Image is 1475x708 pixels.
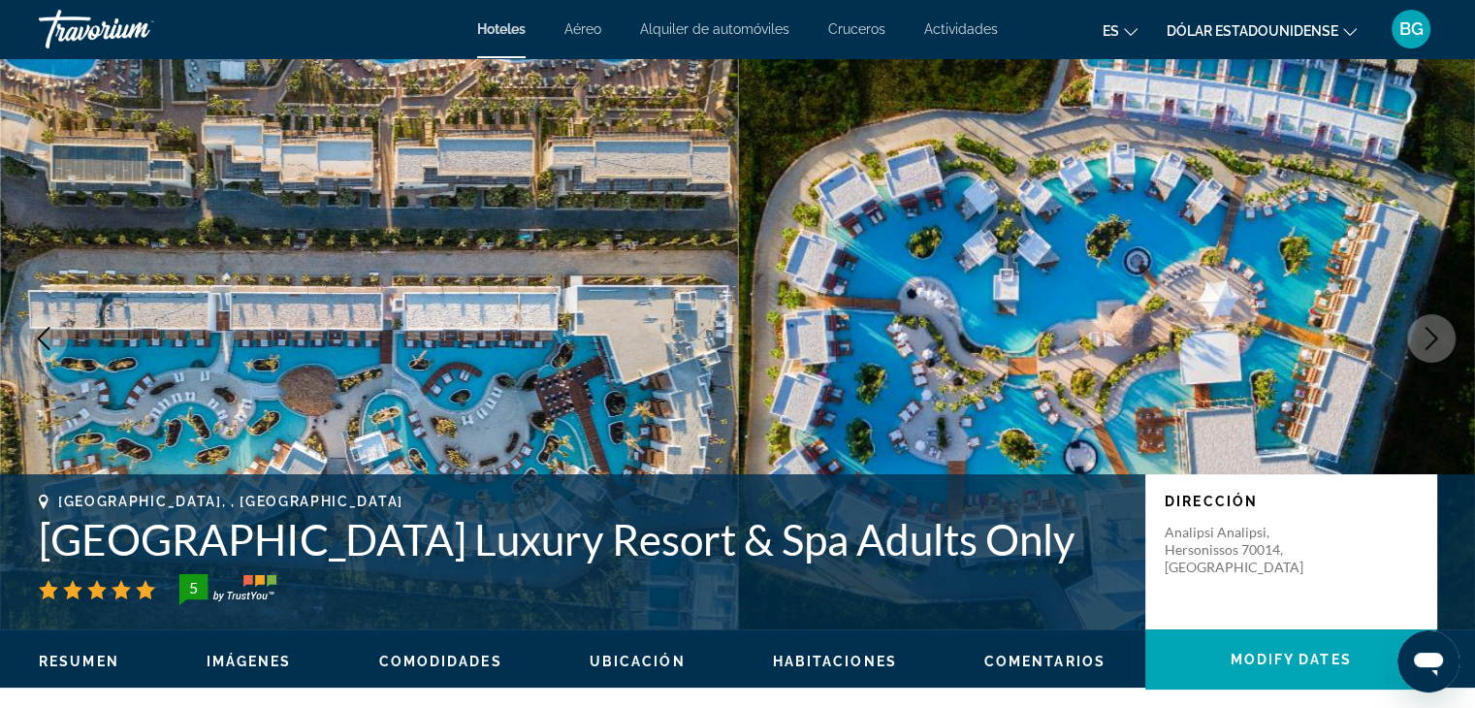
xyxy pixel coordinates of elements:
[590,653,686,670] button: Ubicación
[39,654,119,669] span: Resumen
[174,576,212,599] div: 5
[1407,314,1456,363] button: Next image
[379,654,502,669] span: Comodidades
[1399,18,1424,39] font: BG
[58,494,403,509] span: [GEOGRAPHIC_DATA], , [GEOGRAPHIC_DATA]
[1103,23,1119,39] font: es
[1386,9,1436,49] button: Menú de usuario
[379,653,502,670] button: Comodidades
[640,21,789,37] a: Alquiler de automóviles
[477,21,526,37] a: Hoteles
[773,653,897,670] button: Habitaciones
[207,653,292,670] button: Imágenes
[1167,23,1338,39] font: Dólar estadounidense
[39,514,1126,564] h1: [GEOGRAPHIC_DATA] Luxury Resort & Spa Adults Only
[773,654,897,669] span: Habitaciones
[924,21,998,37] a: Actividades
[1103,16,1138,45] button: Cambiar idioma
[564,21,601,37] a: Aéreo
[179,574,276,605] img: TrustYou guest rating badge
[1165,494,1417,509] p: Dirección
[1397,630,1459,692] iframe: Botón para iniciar la ventana de mensajería
[19,314,68,363] button: Previous image
[828,21,885,37] a: Cruceros
[207,654,292,669] span: Imágenes
[39,4,233,54] a: Travorium
[1167,16,1357,45] button: Cambiar moneda
[984,653,1106,670] button: Comentarios
[590,654,686,669] span: Ubicación
[984,654,1106,669] span: Comentarios
[1165,524,1320,576] p: Analipsi Analipsi, Hersonissos 70014, [GEOGRAPHIC_DATA]
[39,653,119,670] button: Resumen
[1145,629,1436,690] button: Modify Dates
[1230,652,1351,667] span: Modify Dates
